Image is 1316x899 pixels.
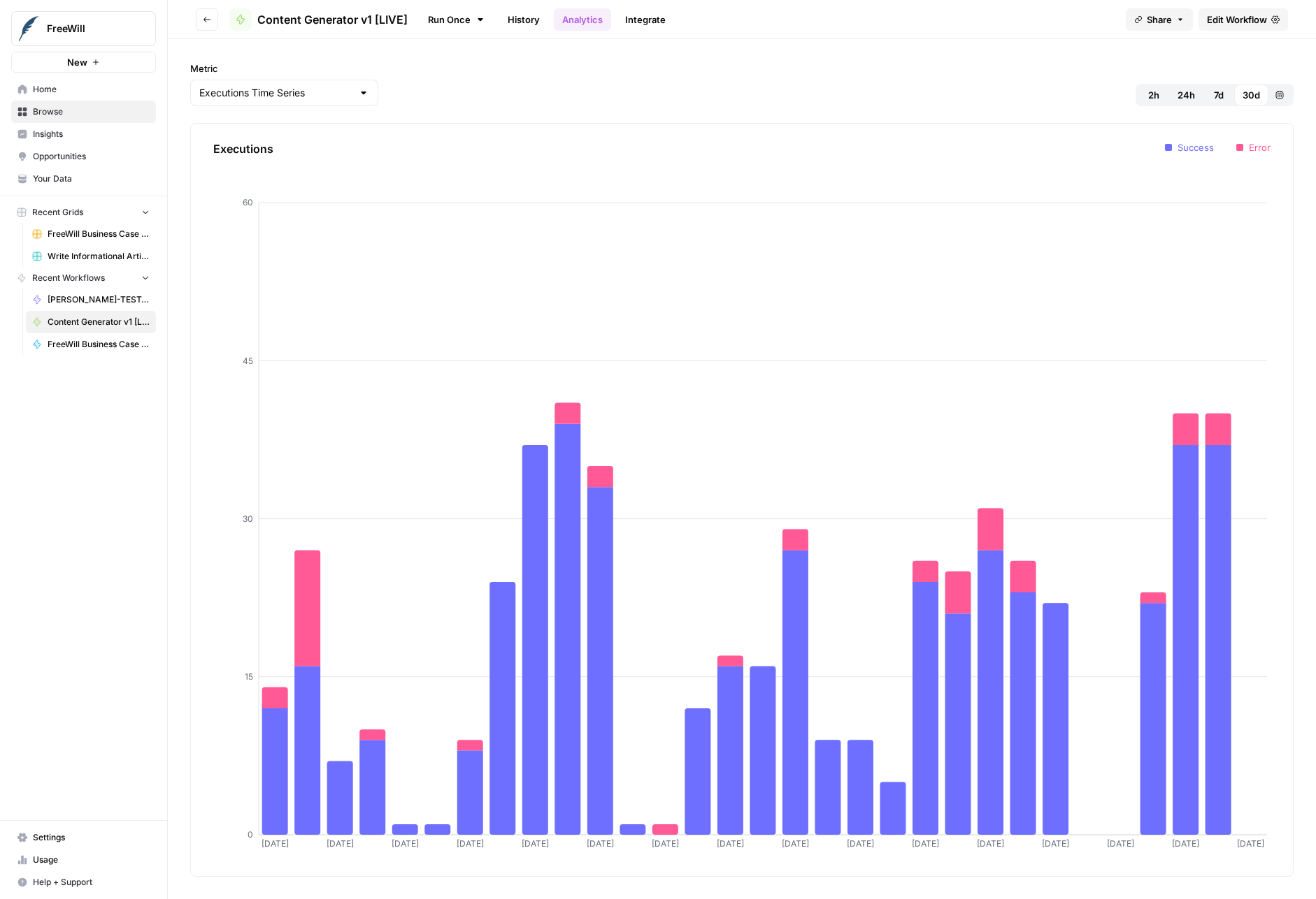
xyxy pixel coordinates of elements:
tspan: 60 [243,197,253,207]
tspan: 45 [243,356,253,366]
a: Content Generator v1 [LIVE] [26,311,156,333]
a: Write Informational Articles [26,245,156,268]
span: Content Generator v1 [LIVE] [48,316,150,328]
a: Usage [11,849,156,871]
tspan: [DATE] [717,838,744,849]
button: New [11,52,156,73]
tspan: [DATE] [262,838,289,849]
tspan: [DATE] [1172,838,1199,849]
a: Analytics [554,8,611,31]
tspan: [DATE] [1042,838,1069,849]
tspan: [DATE] [522,838,549,849]
span: 24h [1178,88,1195,102]
tspan: [DATE] [1237,838,1264,849]
span: FreeWill Business Case Generator v2 Grid [48,228,150,240]
a: FreeWill Business Case Generator v2 Grid [26,223,156,245]
span: 30d [1243,88,1260,102]
tspan: [DATE] [587,838,614,849]
tspan: 15 [245,671,253,682]
tspan: 30 [243,513,253,524]
tspan: [DATE] [652,838,679,849]
span: 7d [1214,88,1224,102]
tspan: 0 [248,829,253,840]
a: Integrate [617,8,674,31]
span: Edit Workflow [1207,13,1267,27]
tspan: [DATE] [782,838,809,849]
a: Settings [11,826,156,849]
span: 2h [1148,88,1159,102]
a: Content Generator v1 [LIVE] [229,8,408,31]
button: Workspace: FreeWill [11,11,156,46]
label: Metric [190,61,378,75]
button: Recent Workflows [11,268,156,288]
li: Error [1236,140,1271,154]
tspan: [DATE] [457,838,484,849]
img: FreeWill Logo [16,16,41,41]
button: 7d [1203,84,1234,106]
span: Recent Workflows [32,272,105,284]
span: FreeWill [47,22,131,36]
button: Recent Grids [11,202,156,223]
button: 24h [1169,84,1203,106]
a: FreeWill Business Case Generator [[PERSON_NAME]'s Edit - Do Not Use] [26,333,156,356]
tspan: [DATE] [912,838,939,849]
span: Help + Support [33,876,150,889]
a: Edit Workflow [1199,8,1288,31]
span: Browse [33,105,150,118]
a: Home [11,78,156,101]
span: FreeWill Business Case Generator [[PERSON_NAME]'s Edit - Do Not Use] [48,338,150,351]
button: Help + Support [11,871,156,893]
span: Home [33,83,150,96]
span: Opportunities [33,150,150,163]
a: [PERSON_NAME]-TEST-Content Generator v2 [DRAFT] [26,288,156,311]
span: Write Informational Articles [48,250,150,263]
tspan: [DATE] [977,838,1004,849]
button: 2h [1138,84,1169,106]
span: Recent Grids [32,206,83,219]
span: Usage [33,854,150,866]
span: [PERSON_NAME]-TEST-Content Generator v2 [DRAFT] [48,293,150,306]
button: Share [1126,8,1193,31]
span: Your Data [33,173,150,185]
li: Success [1165,140,1214,154]
input: Executions Time Series [199,86,352,100]
a: Your Data [11,168,156,190]
span: Share [1147,13,1172,27]
tspan: [DATE] [392,838,419,849]
tspan: [DATE] [847,838,874,849]
span: New [67,55,87,69]
a: Run Once [419,8,494,31]
a: Browse [11,101,156,123]
span: Settings [33,831,150,844]
tspan: [DATE] [327,838,354,849]
span: Content Generator v1 [LIVE] [257,11,408,28]
a: Insights [11,123,156,145]
tspan: [DATE] [1107,838,1134,849]
a: Opportunities [11,145,156,168]
a: History [499,8,548,31]
span: Insights [33,128,150,140]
